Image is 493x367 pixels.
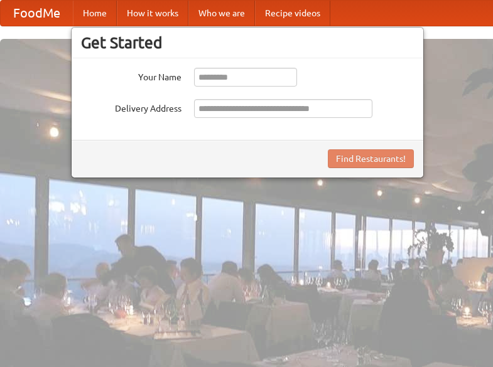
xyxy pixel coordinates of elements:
[81,33,414,52] h3: Get Started
[117,1,188,26] a: How it works
[81,68,181,83] label: Your Name
[81,99,181,115] label: Delivery Address
[73,1,117,26] a: Home
[1,1,73,26] a: FoodMe
[328,149,414,168] button: Find Restaurants!
[188,1,255,26] a: Who we are
[255,1,330,26] a: Recipe videos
